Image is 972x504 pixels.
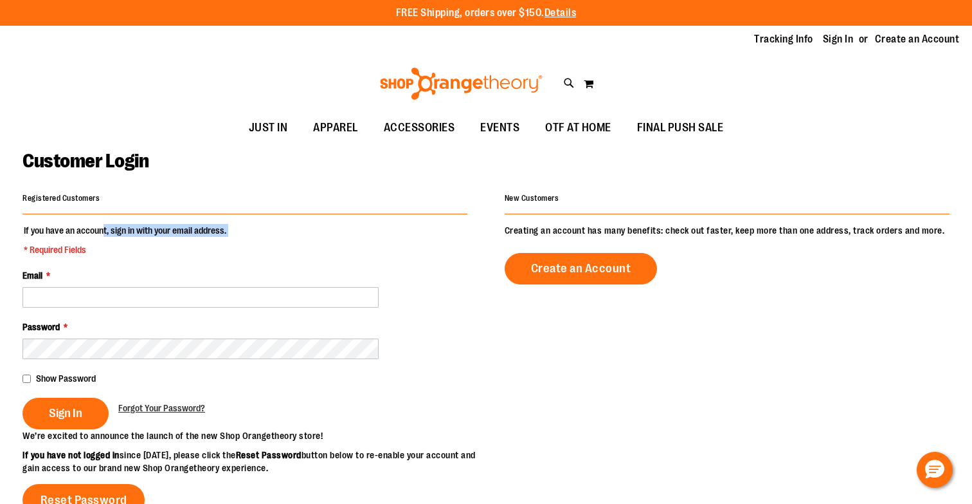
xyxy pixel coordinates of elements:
[637,113,724,142] span: FINAL PUSH SALE
[236,450,301,460] strong: Reset Password
[22,429,486,442] p: We’re excited to announce the launch of the new Shop Orangetheory store!
[396,6,577,21] p: FREE Shipping, orders over $150.
[505,224,950,237] p: Creating an account has many benefits: check out faster, keep more than one address, track orders...
[22,450,120,460] strong: If you have not logged in
[313,113,358,142] span: APPAREL
[545,113,611,142] span: OTF AT HOME
[532,113,624,143] a: OTF AT HOME
[300,113,371,143] a: APPAREL
[917,452,953,488] button: Hello, have a question? Let’s chat.
[22,194,100,203] strong: Registered Customers
[118,403,205,413] span: Forgot Your Password?
[754,32,813,46] a: Tracking Info
[49,406,82,420] span: Sign In
[624,113,737,143] a: FINAL PUSH SALE
[236,113,301,143] a: JUST IN
[36,373,96,384] span: Show Password
[467,113,532,143] a: EVENTS
[22,224,228,256] legend: If you have an account, sign in with your email address.
[22,322,60,332] span: Password
[22,150,148,172] span: Customer Login
[24,243,226,256] span: * Required Fields
[875,32,960,46] a: Create an Account
[823,32,854,46] a: Sign In
[22,398,109,429] button: Sign In
[22,270,42,281] span: Email
[371,113,468,143] a: ACCESSORIES
[118,402,205,415] a: Forgot Your Password?
[544,7,577,19] a: Details
[378,68,544,100] img: Shop Orangetheory
[531,261,631,275] span: Create an Account
[249,113,288,142] span: JUST IN
[22,449,486,474] p: since [DATE], please click the button below to re-enable your account and gain access to our bran...
[505,253,658,285] a: Create an Account
[505,194,559,203] strong: New Customers
[384,113,455,142] span: ACCESSORIES
[480,113,519,142] span: EVENTS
